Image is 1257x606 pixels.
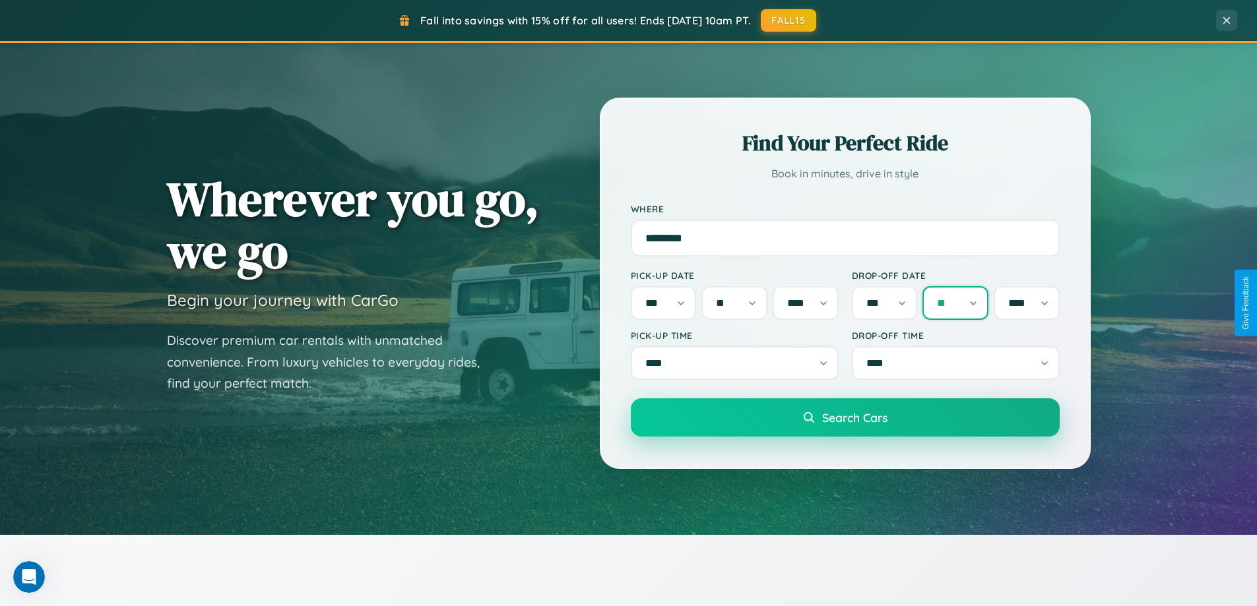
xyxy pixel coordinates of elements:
p: Book in minutes, drive in style [631,164,1060,183]
label: Pick-up Date [631,270,839,281]
h2: Find Your Perfect Ride [631,129,1060,158]
label: Drop-off Time [852,330,1060,341]
span: Fall into savings with 15% off for all users! Ends [DATE] 10am PT. [420,14,751,27]
p: Discover premium car rentals with unmatched convenience. From luxury vehicles to everyday rides, ... [167,330,497,394]
h1: Wherever you go, we go [167,173,539,277]
iframe: Intercom live chat [13,561,45,593]
label: Drop-off Date [852,270,1060,281]
div: Give Feedback [1241,276,1250,330]
button: Search Cars [631,398,1060,437]
label: Pick-up Time [631,330,839,341]
span: Search Cars [822,410,887,425]
h3: Begin your journey with CarGo [167,290,399,310]
button: FALL15 [761,9,816,32]
label: Where [631,203,1060,214]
